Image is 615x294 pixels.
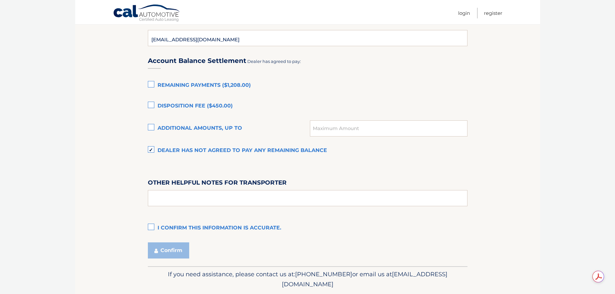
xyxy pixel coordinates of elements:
label: Remaining Payments ($1,208.00) [148,79,467,92]
label: I confirm this information is accurate. [148,222,467,235]
label: Dealer has not agreed to pay any remaining balance [148,144,467,157]
label: Additional amounts, up to [148,122,310,135]
h3: Account Balance Settlement [148,57,246,65]
button: Confirm [148,242,189,259]
a: Register [484,8,502,18]
a: Login [458,8,470,18]
p: If you need assistance, please contact us at: or email us at [152,269,463,290]
label: Disposition Fee ($450.00) [148,100,467,113]
span: [PHONE_NUMBER] [295,270,352,278]
input: Maximum Amount [310,120,467,137]
label: Other helpful notes for transporter [148,178,287,190]
a: Cal Automotive [113,4,181,23]
span: Dealer has agreed to pay: [247,59,301,64]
